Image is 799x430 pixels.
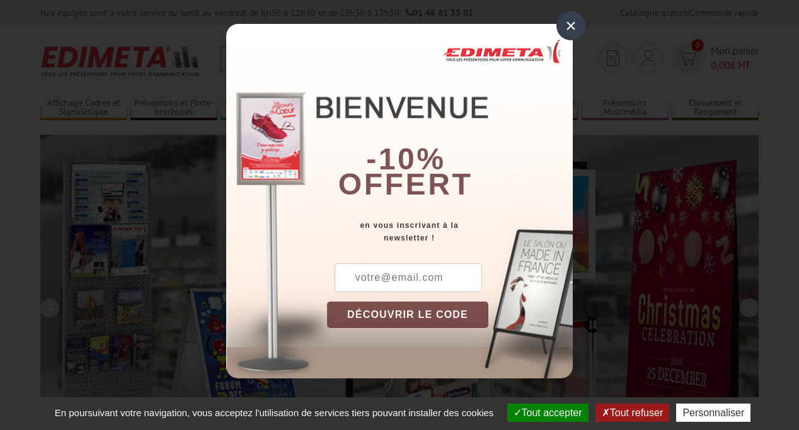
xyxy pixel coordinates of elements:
[595,404,669,422] button: Tout refuser
[507,404,589,422] button: Tout accepter
[676,404,750,422] button: Personnaliser (fenêtre modale)
[556,11,585,40] div: ×
[49,407,500,418] span: En poursuivant votre navigation, vous acceptez l'utilisation de services tiers pouvant installer ...
[327,302,488,328] button: DÉCOUVRIR LE CODE
[327,219,573,244] div: en vous inscrivant à la newsletter !
[335,263,482,292] input: votre@email.com
[366,142,445,176] b: -10%
[338,167,473,201] font: offert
